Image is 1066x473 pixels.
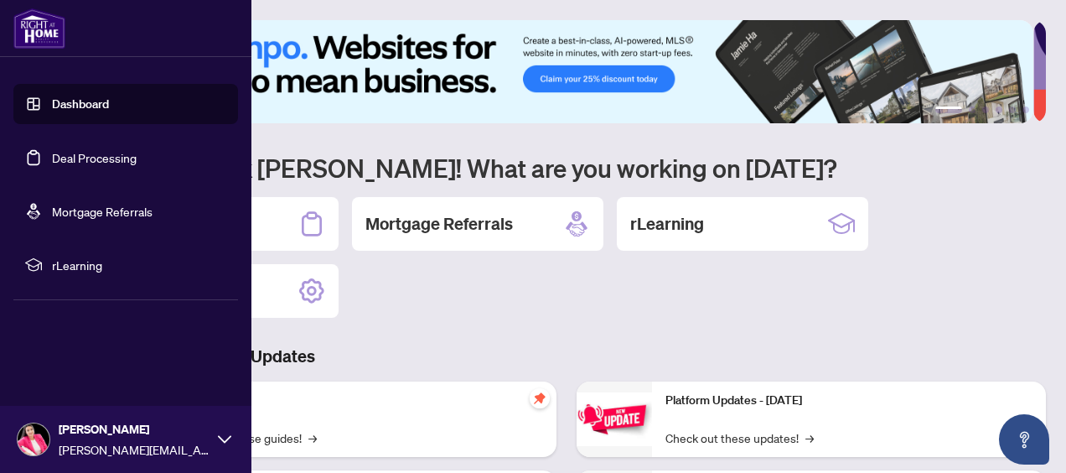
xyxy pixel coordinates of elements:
[52,256,226,274] span: rLearning
[935,107,962,113] button: 1
[87,20,1033,123] img: Slide 0
[52,150,137,165] a: Deal Processing
[13,8,65,49] img: logo
[999,414,1049,465] button: Open asap
[59,420,210,439] span: [PERSON_NAME]
[18,424,49,455] img: Profile Icon
[176,392,543,410] p: Self-Help
[982,107,989,113] button: 3
[665,392,1032,410] p: Platform Updates - [DATE]
[308,429,317,447] span: →
[87,345,1046,368] h3: Brokerage & Industry Updates
[996,107,1002,113] button: 4
[577,392,652,445] img: Platform Updates - June 23, 2025
[530,388,550,408] span: pushpin
[52,96,109,112] a: Dashboard
[805,429,814,447] span: →
[87,152,1046,184] h1: Welcome back [PERSON_NAME]! What are you working on [DATE]?
[365,212,513,236] h2: Mortgage Referrals
[52,204,153,219] a: Mortgage Referrals
[1009,107,1016,113] button: 5
[1022,107,1029,113] button: 6
[665,429,814,447] a: Check out these updates!→
[59,440,210,459] span: [PERSON_NAME][EMAIL_ADDRESS][DOMAIN_NAME]
[969,107,975,113] button: 2
[630,212,704,236] h2: rLearning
